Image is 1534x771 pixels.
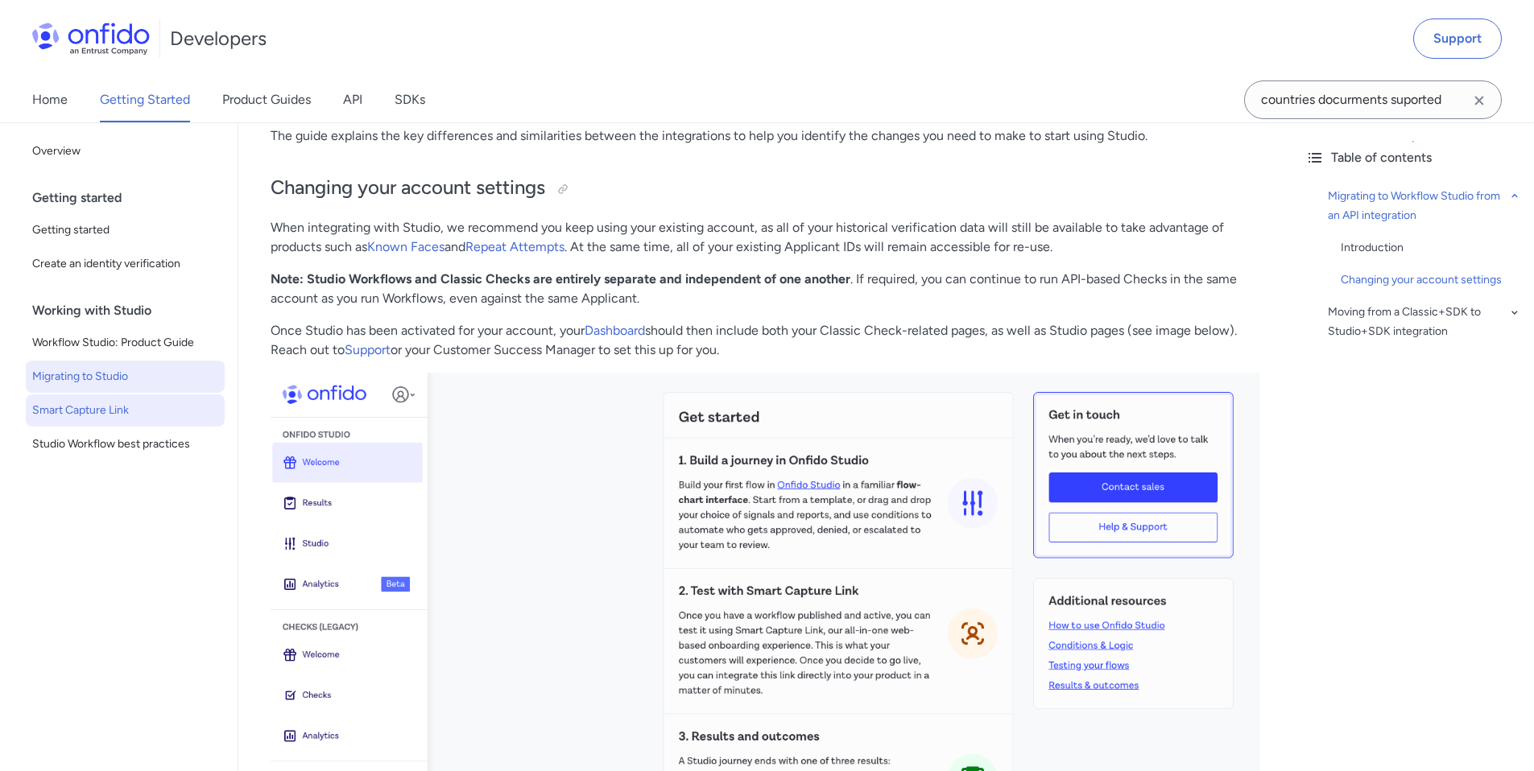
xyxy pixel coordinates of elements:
div: Table of contents [1305,148,1521,167]
a: Repeat Attempts [465,239,564,254]
img: Onfido Logo [32,23,150,55]
a: Home [32,77,68,122]
a: Overview [26,135,225,167]
a: Known Faces [367,239,444,254]
a: SDKs [395,77,425,122]
a: Changing your account settings [1341,270,1521,290]
span: Overview [32,142,218,161]
input: Onfido search input field [1244,80,1502,119]
a: Dashboard [585,323,645,338]
svg: Clear search field button [1470,91,1489,110]
a: Moving from a Classic+SDK to Studio+SDK integration [1328,303,1521,341]
span: Migrating to Studio [32,367,218,386]
div: Working with Studio [32,295,231,327]
a: Smart Capture Link [26,394,225,427]
a: Introduction [1341,238,1521,258]
a: Migrating to Studio [26,361,225,393]
span: Create an identity verification [32,254,218,274]
span: Smart Capture Link [32,401,218,420]
h2: Changing your account settings [271,175,1260,202]
p: The guide explains the key differences and similarities between the integrations to help you iden... [271,126,1260,146]
strong: Note: Studio Workflows and Classic Checks are entirely separate and independent of one another [271,271,850,287]
a: Migrating to Workflow Studio from an API integration [1328,187,1521,225]
a: API [343,77,362,122]
a: Getting Started [100,77,190,122]
p: Once Studio has been activated for your account, your should then include both your Classic Check... [271,321,1260,360]
a: Workflow Studio: Product Guide [26,327,225,359]
a: Getting started [26,214,225,246]
a: Studio Workflow best practices [26,428,225,460]
h1: Developers [170,26,267,52]
span: Getting started [32,221,218,240]
p: . If required, you can continue to run API-based Checks in the same account as you run Workflows,... [271,270,1260,308]
div: Getting started [32,182,231,214]
p: When integrating with Studio, we recommend you keep using your existing account, as all of your h... [271,218,1260,257]
a: Support [345,342,391,357]
span: Studio Workflow best practices [32,435,218,454]
a: Create an identity verification [26,248,225,280]
a: Product Guides [222,77,311,122]
a: Support [1413,19,1502,59]
span: Workflow Studio: Product Guide [32,333,218,353]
